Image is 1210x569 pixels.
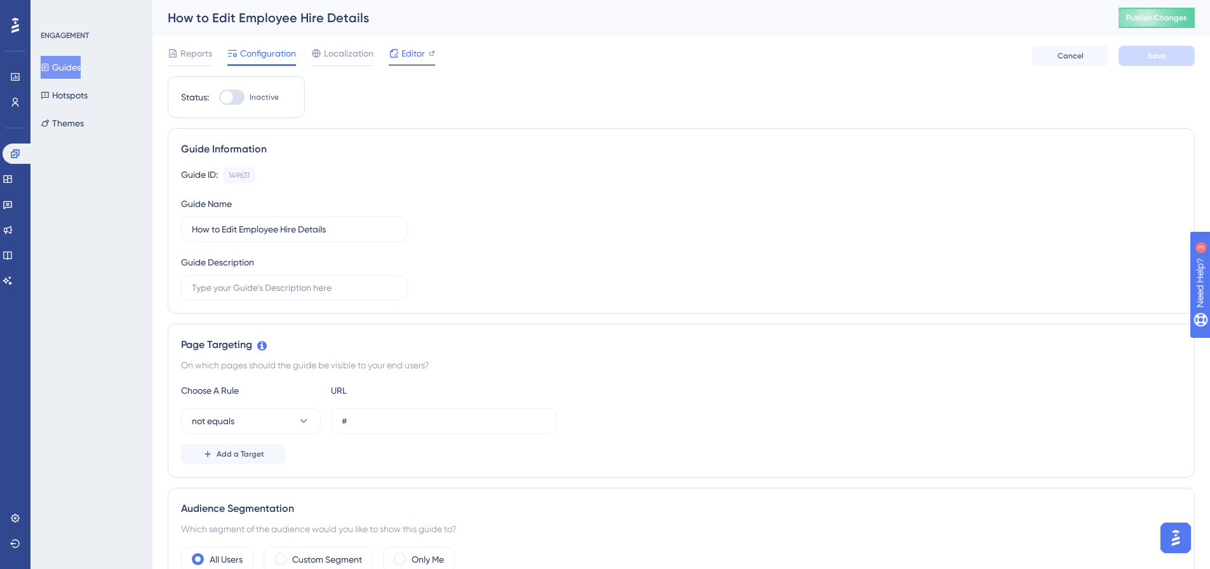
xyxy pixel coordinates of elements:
span: Localization [324,46,373,61]
label: Custom Segment [292,552,362,567]
span: Editor [401,46,425,61]
div: URL [331,383,471,398]
button: Guides [41,56,81,79]
span: Publish Changes [1126,13,1187,23]
button: Cancel [1032,46,1108,66]
div: Choose A Rule [181,383,321,398]
span: Cancel [1058,51,1084,61]
div: Guide Description [181,255,254,270]
span: Reports [180,46,212,61]
button: Publish Changes [1119,8,1195,28]
div: Status: [181,90,209,105]
div: ENGAGEMENT [41,30,89,41]
span: not equals [192,413,234,429]
button: not equals [181,408,321,434]
div: Guide Name [181,196,232,211]
div: Audience Segmentation [181,501,1181,516]
span: Configuration [240,46,296,61]
input: Type your Guide’s Description here [192,281,396,295]
input: yourwebsite.com/path [342,414,546,428]
div: Page Targeting [181,337,1181,352]
label: All Users [210,552,243,567]
div: On which pages should the guide be visible to your end users? [181,358,1181,373]
div: Which segment of the audience would you like to show this guide to? [181,521,1181,537]
div: 149631 [229,170,250,180]
div: 3 [88,6,92,17]
div: How to Edit Employee Hire Details [168,9,1087,27]
button: Save [1119,46,1195,66]
div: Guide ID: [181,167,218,184]
iframe: UserGuiding AI Assistant Launcher [1157,519,1195,557]
label: Only Me [412,552,444,567]
button: Themes [41,112,84,135]
button: Hotspots [41,84,88,107]
span: Need Help? [30,3,79,18]
div: Guide Information [181,142,1181,157]
span: Add a Target [217,449,264,459]
button: Add a Target [181,444,286,464]
span: Save [1148,51,1166,61]
span: Inactive [250,92,279,102]
input: Type your Guide’s Name here [192,222,396,236]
